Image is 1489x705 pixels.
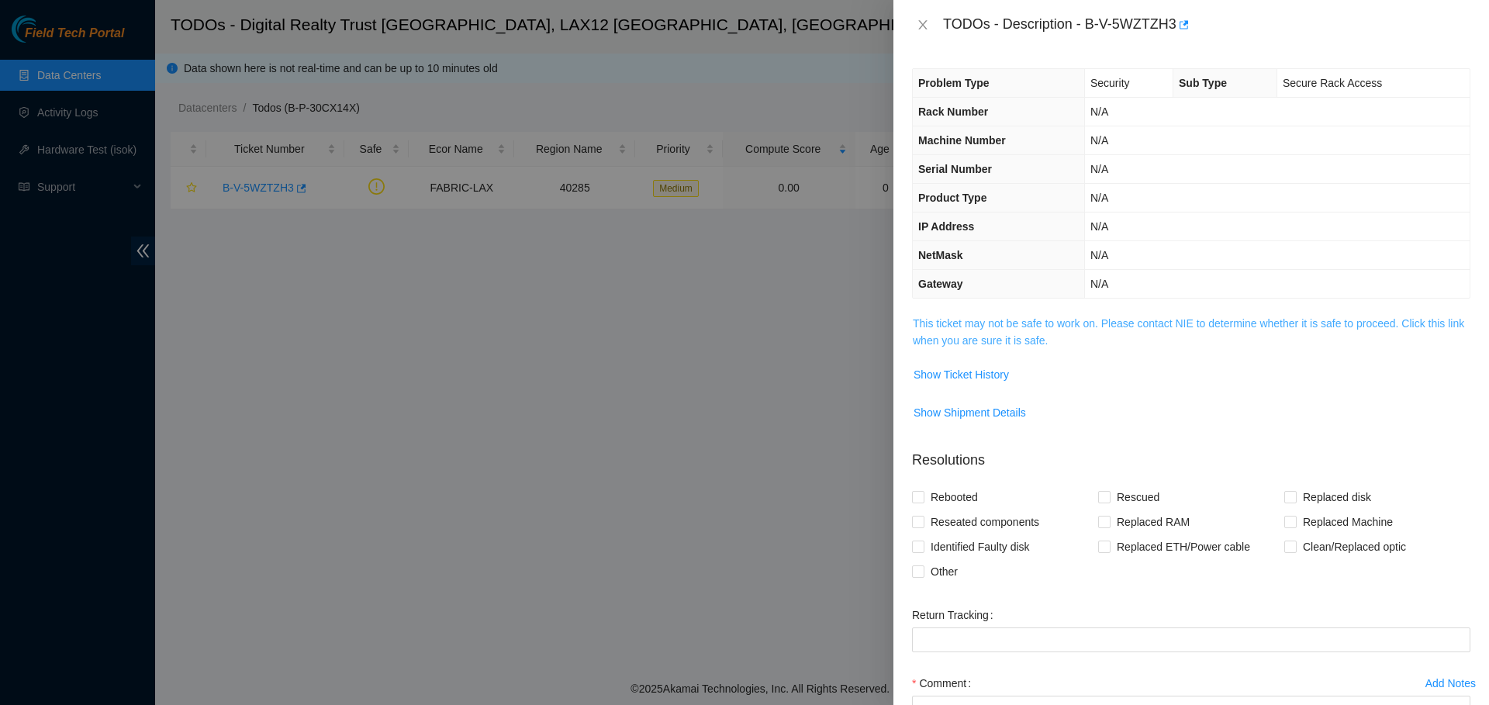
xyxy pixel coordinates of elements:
span: Show Ticket History [914,366,1009,383]
span: Clean/Replaced optic [1297,534,1412,559]
span: Product Type [918,192,986,204]
span: Rescued [1111,485,1166,510]
span: Replaced ETH/Power cable [1111,534,1256,559]
span: IP Address [918,220,974,233]
button: Show Ticket History [913,362,1010,387]
span: Sub Type [1179,77,1227,89]
span: Rack Number [918,105,988,118]
a: This ticket may not be safe to work on. Please contact NIE to determine whether it is safe to pro... [913,317,1464,347]
span: NetMask [918,249,963,261]
span: Identified Faulty disk [924,534,1036,559]
div: Add Notes [1425,678,1476,689]
span: N/A [1090,278,1108,290]
span: Replaced Machine [1297,510,1399,534]
span: N/A [1090,192,1108,204]
span: Serial Number [918,163,992,175]
input: Return Tracking [912,627,1470,652]
p: Resolutions [912,437,1470,471]
div: TODOs - Description - B-V-5WZTZH3 [943,12,1470,37]
span: N/A [1090,220,1108,233]
span: Machine Number [918,134,1006,147]
span: N/A [1090,249,1108,261]
button: Close [912,18,934,33]
span: Rebooted [924,485,984,510]
span: Reseated components [924,510,1045,534]
span: N/A [1090,105,1108,118]
button: Add Notes [1425,671,1477,696]
span: Secure Rack Access [1283,77,1382,89]
button: Show Shipment Details [913,400,1027,425]
span: Replaced disk [1297,485,1377,510]
label: Return Tracking [912,603,1000,627]
span: Security [1090,77,1130,89]
span: Show Shipment Details [914,404,1026,421]
span: close [917,19,929,31]
label: Comment [912,671,977,696]
span: N/A [1090,134,1108,147]
span: Other [924,559,964,584]
span: Replaced RAM [1111,510,1196,534]
span: N/A [1090,163,1108,175]
span: Gateway [918,278,963,290]
span: Problem Type [918,77,990,89]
